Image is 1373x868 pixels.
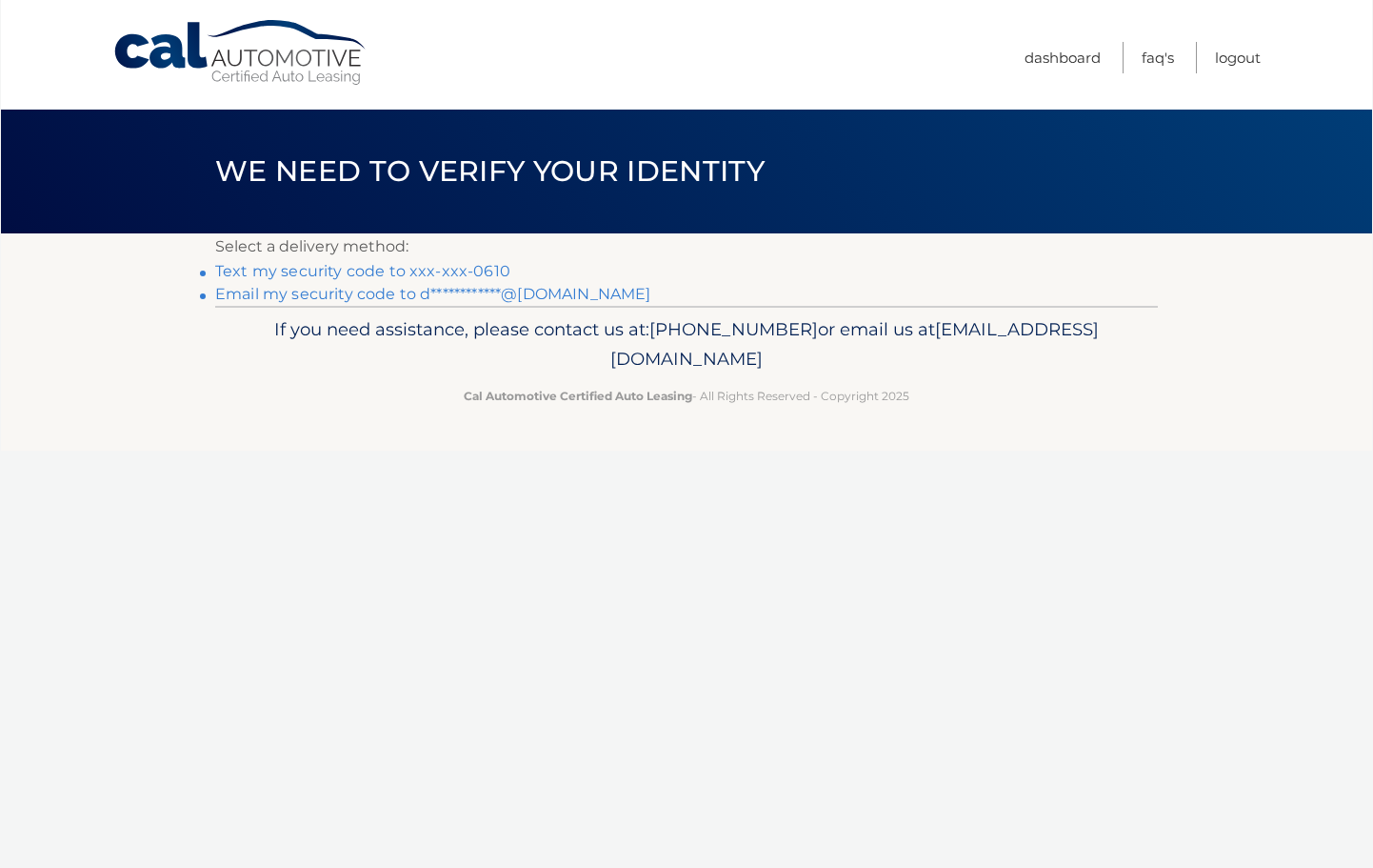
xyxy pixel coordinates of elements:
a: Text my security code to xxx-xxx-0610 [215,262,510,280]
span: [PHONE_NUMBER] [649,318,818,340]
a: Logout [1215,42,1261,73]
a: FAQ's [1142,42,1174,73]
a: Dashboard [1025,42,1101,73]
p: - All Rights Reserved - Copyright 2025 [228,386,1145,406]
p: Select a delivery method: [215,233,1158,260]
a: Cal Automotive [112,19,369,87]
strong: Cal Automotive Certified Auto Leasing [464,389,692,403]
span: We need to verify your identity [215,153,765,189]
p: If you need assistance, please contact us at: or email us at [228,314,1145,375]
